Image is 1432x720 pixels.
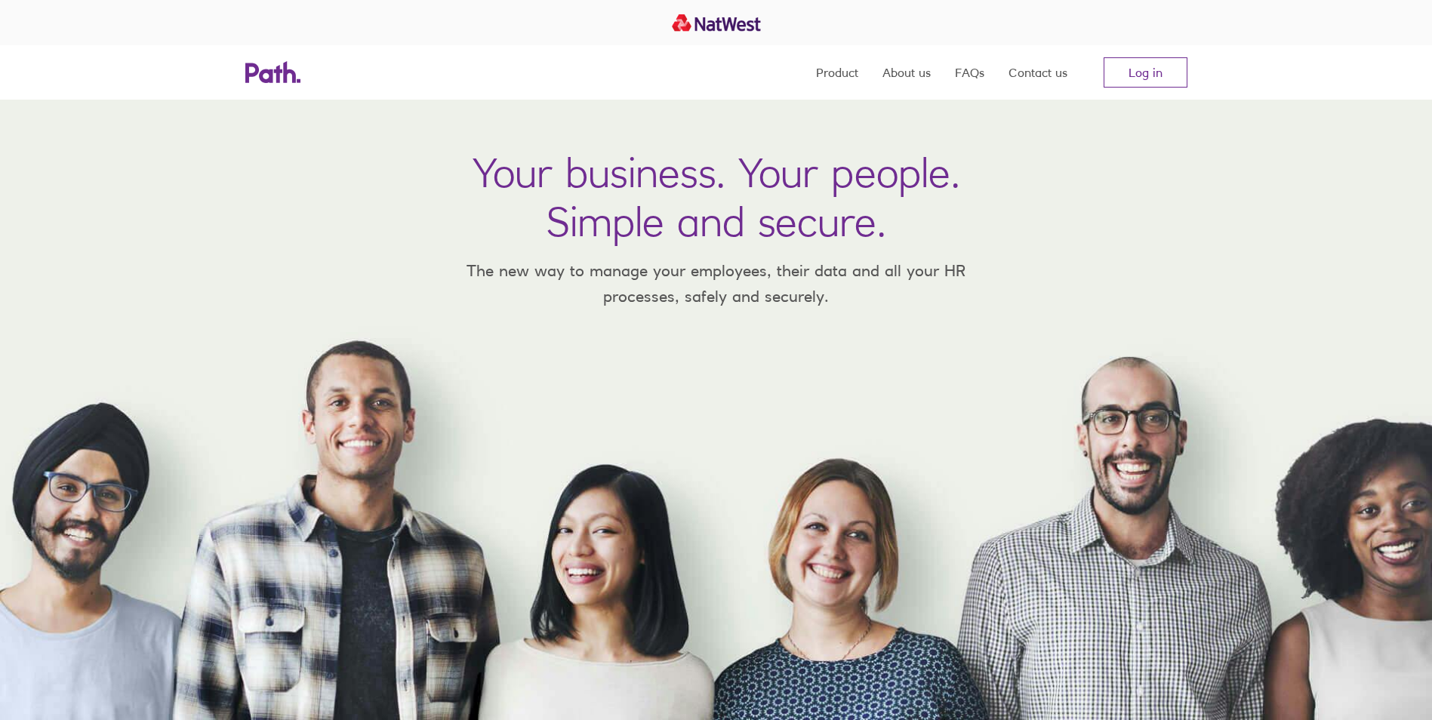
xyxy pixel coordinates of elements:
a: Product [816,45,858,100]
a: Log in [1104,57,1187,88]
a: Contact us [1009,45,1067,100]
a: About us [882,45,931,100]
a: FAQs [955,45,984,100]
h1: Your business. Your people. Simple and secure. [473,148,960,246]
p: The new way to manage your employees, their data and all your HR processes, safely and securely. [445,258,988,309]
